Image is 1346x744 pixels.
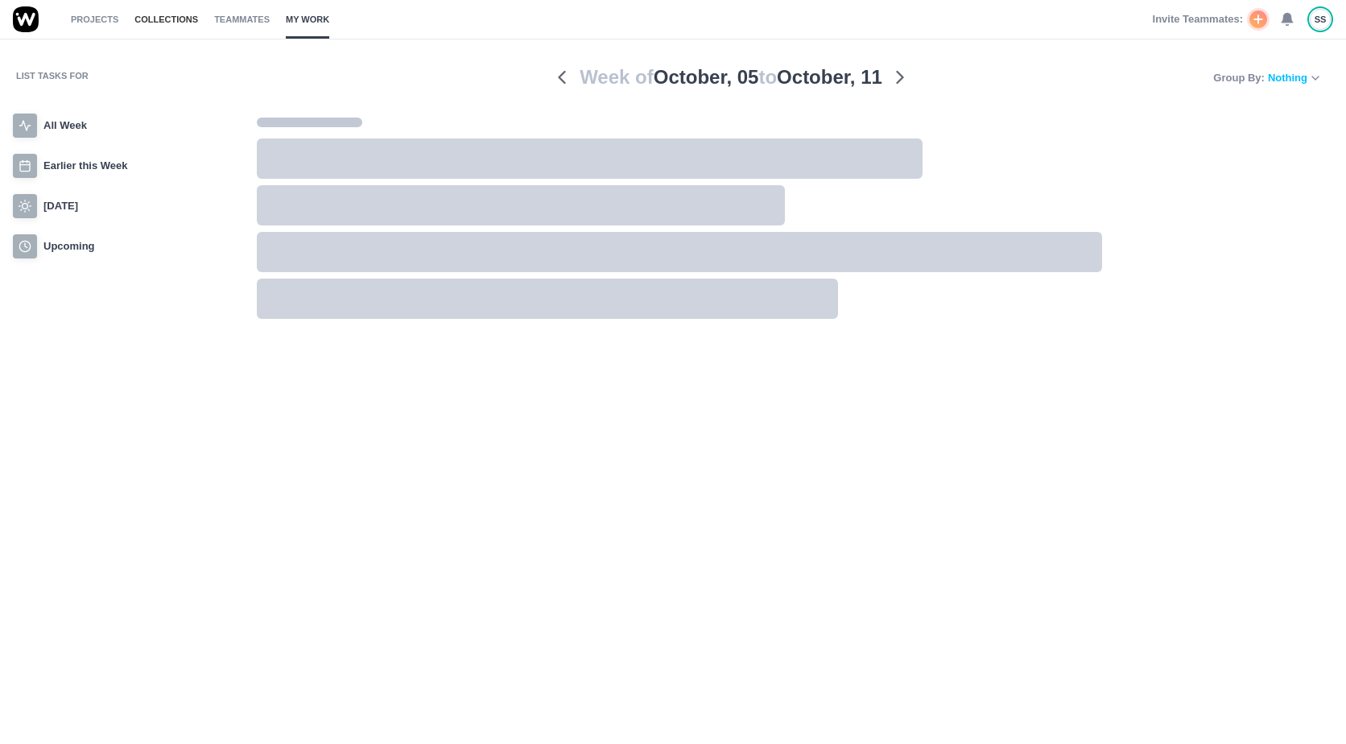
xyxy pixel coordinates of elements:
span: nothing [1268,70,1307,86]
h1: October, 05 October, 11 [580,63,882,92]
p: List Tasks For [16,69,89,83]
p: Group By: [1213,70,1322,86]
p: Upcoming [43,238,95,254]
p: Earlier this Week [43,158,128,174]
img: winio [13,6,39,32]
span: Week of [580,66,654,88]
span: to [758,66,777,88]
span: Invite Teammates: [1153,11,1243,27]
span: SS [1315,13,1327,27]
p: All Week [43,118,87,134]
p: [DATE] [43,198,78,214]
